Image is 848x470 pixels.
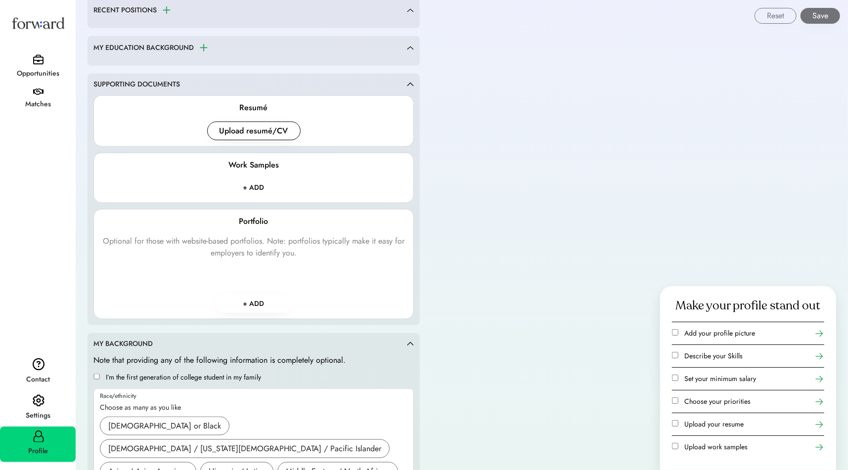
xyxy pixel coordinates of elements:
[10,8,66,38] img: Forward logo
[755,8,797,24] button: Reset
[239,215,268,227] div: Portfolio
[93,354,346,366] div: Note that providing any of the following information is completely optional.
[1,98,76,110] div: Matches
[228,159,279,171] div: Work Samples
[684,419,744,429] label: Upload your resume
[93,80,180,89] div: SUPPORTING DOCUMENTS
[240,102,268,114] div: Resumé
[1,374,76,385] div: Contact
[676,298,821,314] div: Make your profile stand out
[33,54,44,65] img: briefcase.svg
[33,358,45,371] img: contact.svg
[108,443,381,455] div: [DEMOGRAPHIC_DATA] / [US_STATE][DEMOGRAPHIC_DATA] / Pacific Islander
[93,43,194,53] div: MY EDUCATION BACKGROUND
[684,374,756,384] label: Set your minimum salary
[216,295,292,313] button: + ADD
[108,420,221,432] div: [DEMOGRAPHIC_DATA] or Black
[33,394,45,407] img: settings.svg
[106,372,261,382] label: I’m the first generation of college student in my family
[407,46,414,50] img: caret-up.svg
[100,393,407,399] div: Race/ethnicity
[102,235,405,259] div: Optional for those with website-based portfolios. Note: portfolios typically make it easy for emp...
[407,82,414,86] img: caret-up.svg
[684,351,743,361] label: Describe your Skills
[1,68,76,80] div: Opportunities
[407,342,414,346] img: caret-up.svg
[33,88,44,95] img: handshake.svg
[100,403,181,413] div: Choose as many as you like
[93,339,153,349] div: MY BACKGROUND
[684,442,748,452] label: Upload work samples
[1,445,76,457] div: Profile
[200,44,208,52] img: plus.svg
[801,8,840,24] button: Save
[1,410,76,422] div: Settings
[684,396,751,406] label: Choose your priorities
[207,122,301,140] button: Upload resumé/CV
[684,328,755,338] label: Add your profile picture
